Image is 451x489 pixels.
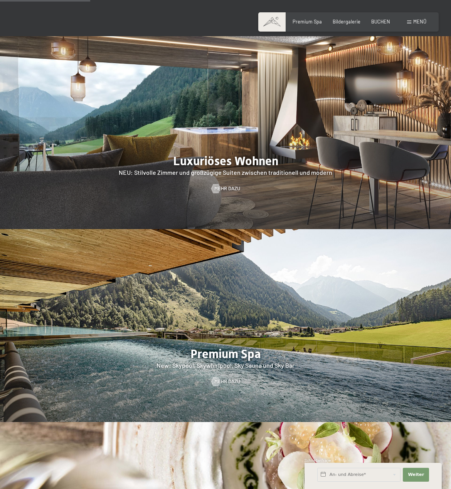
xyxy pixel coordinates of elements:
[371,18,390,25] a: BUCHEN
[214,378,240,385] span: Mehr dazu
[408,472,424,478] span: Weiter
[211,185,240,192] a: Mehr dazu
[413,18,426,25] span: Menü
[333,18,360,25] a: Bildergalerie
[293,18,322,25] a: Premium Spa
[214,185,240,192] span: Mehr dazu
[403,468,429,482] button: Weiter
[211,378,240,385] a: Mehr dazu
[305,458,331,463] span: Schnellanfrage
